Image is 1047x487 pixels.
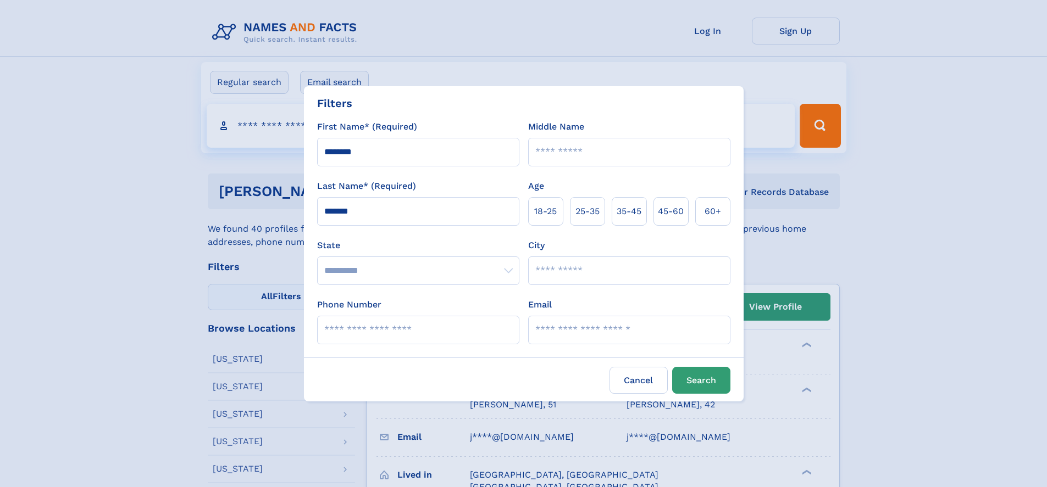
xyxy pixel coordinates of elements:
[617,205,641,218] span: 35‑45
[610,367,668,394] label: Cancel
[528,298,552,311] label: Email
[317,298,381,311] label: Phone Number
[575,205,600,218] span: 25‑35
[705,205,721,218] span: 60+
[528,120,584,133] label: Middle Name
[528,180,544,193] label: Age
[317,95,352,111] div: Filters
[534,205,557,218] span: 18‑25
[317,239,519,252] label: State
[672,367,730,394] button: Search
[317,180,416,193] label: Last Name* (Required)
[528,239,545,252] label: City
[658,205,684,218] span: 45‑60
[317,120,417,133] label: First Name* (Required)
